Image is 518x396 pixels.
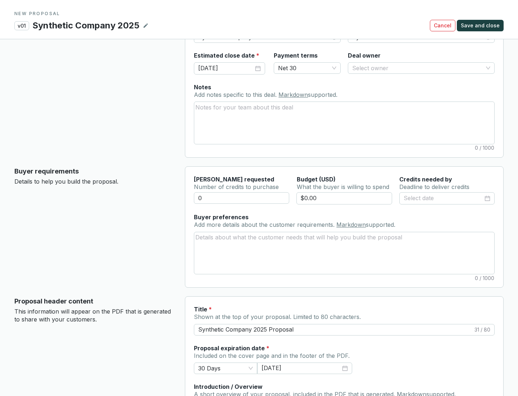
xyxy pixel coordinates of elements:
p: Synthetic Company 2025 [32,19,140,32]
span: What the buyer is willing to spend [297,183,389,190]
span: Budget (USD) [297,176,336,183]
span: Add notes specific to this deal. [194,91,278,98]
label: Notes [194,83,211,91]
span: 30 Days [198,363,253,374]
p: This information will appear on the PDF that is generated to share with your customers. [14,308,173,323]
span: Save and close [461,22,500,29]
button: Cancel [430,20,455,31]
label: Payment terms [274,51,318,59]
span: supported. [366,221,395,228]
span: Shown at the top of your proposal. Limited to 80 characters. [194,313,361,320]
label: Estimated close date [194,51,259,59]
span: Number of credits to purchase [194,183,279,190]
label: Introduction / Overview [194,383,263,391]
label: Deal owner [348,51,381,59]
span: Add more details about the customer requirements. [194,221,336,228]
span: supported. [308,91,337,98]
label: Buyer preferences [194,213,249,221]
p: v01 [14,21,29,30]
a: Markdown [278,91,308,98]
input: Select date [198,64,254,73]
p: Proposal header content [14,296,173,306]
p: Buyer requirements [14,166,173,176]
label: Title [194,305,212,313]
span: Included on the cover page and in the footer of the PDF. [194,352,350,359]
button: Save and close [457,20,504,31]
p: Details to help you build the proposal. [14,178,173,186]
label: Proposal expiration date [194,344,269,352]
label: Credits needed by [399,175,452,183]
span: 31 / 80 [474,326,490,333]
a: Markdown [336,221,366,228]
span: Deadline to deliver credits [399,183,469,190]
label: [PERSON_NAME] requested [194,175,274,183]
input: Select date [404,194,483,203]
span: Net 30 [278,63,336,73]
input: Select date [262,364,341,373]
span: Cancel [434,22,451,29]
p: NEW PROPOSAL [14,11,504,17]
